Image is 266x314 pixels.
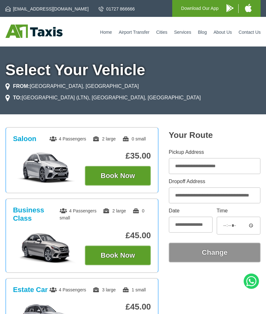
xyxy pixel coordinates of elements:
[13,83,30,89] strong: FROM:
[60,208,144,220] span: 0 small
[13,286,48,294] h3: Estate Car
[5,25,63,38] img: A1 Taxis St Albans LTD
[169,130,261,140] h2: Your Route
[169,208,213,213] label: Date
[49,136,86,141] span: 4 Passengers
[85,231,151,240] p: £45.00
[181,4,219,12] p: Download Our App
[13,135,36,143] h3: Saloon
[169,243,261,262] button: Change
[156,30,167,35] a: Cities
[92,287,116,292] span: 3 large
[198,30,207,35] a: Blog
[85,246,151,265] button: Book Now
[103,208,126,213] span: 2 large
[13,206,60,223] h3: Business Class
[13,95,22,100] strong: TO:
[99,6,135,12] a: 01727 866666
[5,94,201,102] li: [GEOGRAPHIC_DATA] (LTN), [GEOGRAPHIC_DATA], [GEOGRAPHIC_DATA]
[239,30,261,35] a: Contact Us
[122,136,146,141] span: 0 small
[13,152,79,184] img: Saloon
[169,150,261,155] label: Pickup Address
[5,62,261,78] h1: Select Your Vehicle
[60,208,97,213] span: 4 Passengers
[226,4,233,12] img: A1 Taxis Android App
[245,4,252,12] img: A1 Taxis iPhone App
[217,208,261,213] label: Time
[174,30,191,35] a: Services
[122,287,146,292] span: 1 small
[49,287,86,292] span: 4 Passengers
[213,30,232,35] a: About Us
[85,302,151,312] p: £45.00
[119,30,149,35] a: Airport Transfer
[85,151,151,161] p: £35.00
[85,166,151,186] button: Book Now
[100,30,112,35] a: Home
[13,232,79,263] img: Business Class
[169,179,261,184] label: Dropoff Address
[5,6,89,12] a: [EMAIL_ADDRESS][DOMAIN_NAME]
[92,136,116,141] span: 2 large
[5,82,139,90] li: [GEOGRAPHIC_DATA], [GEOGRAPHIC_DATA]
